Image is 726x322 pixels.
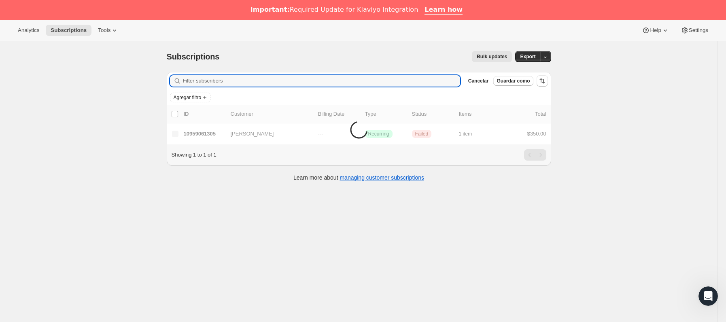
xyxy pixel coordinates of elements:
span: Agregar filtro [174,94,202,101]
span: Bulk updates [477,53,507,60]
button: Bulk updates [472,51,512,62]
button: Guardar como [493,76,533,86]
span: Export [520,53,535,60]
span: Subscriptions [167,52,220,61]
button: Agregar filtro [170,93,211,102]
a: managing customer subscriptions [340,174,424,181]
span: Analytics [18,27,39,34]
button: Analytics [13,25,44,36]
button: Cancelar [465,76,492,86]
button: Help [637,25,674,36]
a: Learn how [425,6,463,15]
nav: Paginación [524,149,546,161]
button: Ordenar los resultados [537,75,548,87]
input: Filter subscribers [183,75,460,87]
span: Tools [98,27,110,34]
button: Subscriptions [46,25,91,36]
button: Tools [93,25,123,36]
button: Settings [676,25,713,36]
p: Learn more about [293,174,424,182]
span: Subscriptions [51,27,87,34]
b: Important: [250,6,290,13]
button: Export [515,51,540,62]
span: Settings [689,27,708,34]
span: Help [650,27,661,34]
div: Required Update for Klaviyo Integration [250,6,418,14]
p: Showing 1 to 1 of 1 [172,151,217,159]
span: Guardar como [497,78,530,84]
span: Cancelar [468,78,489,84]
iframe: Intercom live chat [698,286,718,306]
